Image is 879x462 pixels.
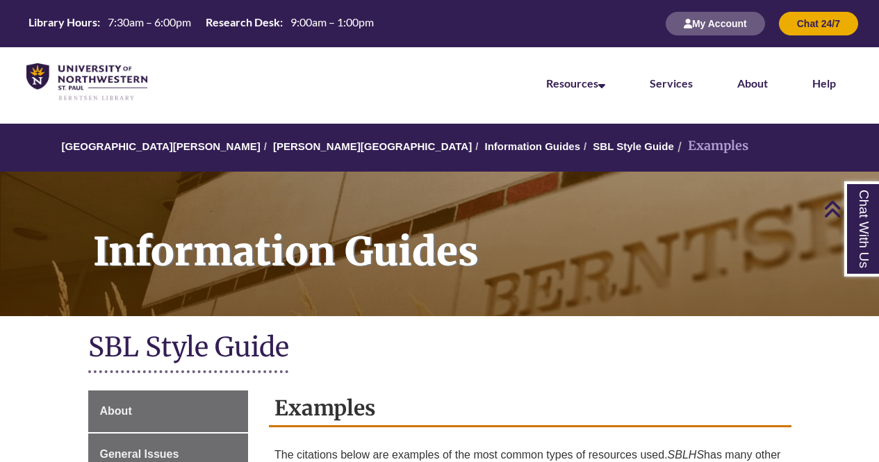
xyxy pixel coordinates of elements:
table: Hours Today [23,15,379,32]
span: 9:00am – 1:00pm [290,15,374,28]
a: Hours Today [23,15,379,33]
a: Back to Top [823,199,876,218]
th: Library Hours: [23,15,102,30]
a: [PERSON_NAME][GEOGRAPHIC_DATA] [273,140,472,152]
a: Services [650,76,693,90]
button: My Account [666,12,765,35]
a: About [88,390,249,432]
a: Help [812,76,836,90]
th: Research Desk: [200,15,285,30]
em: SBLHS [668,449,704,461]
h1: SBL Style Guide [88,330,791,367]
img: UNWSP Library Logo [26,63,147,101]
a: [GEOGRAPHIC_DATA][PERSON_NAME] [62,140,261,152]
a: Information Guides [484,140,580,152]
a: Resources [546,76,605,90]
span: About [100,405,132,417]
button: Chat 24/7 [779,12,858,35]
a: SBL Style Guide [593,140,673,152]
li: Examples [674,136,748,156]
a: Chat 24/7 [779,17,858,29]
h1: Information Guides [78,172,879,298]
a: My Account [666,17,765,29]
span: General Issues [100,448,179,460]
h2: Examples [269,390,791,427]
a: About [737,76,768,90]
span: 7:30am – 6:00pm [108,15,191,28]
